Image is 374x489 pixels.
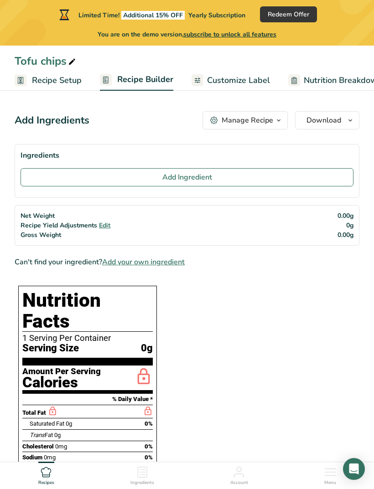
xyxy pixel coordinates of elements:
div: Calories [22,376,101,389]
span: Customize Label [207,74,270,87]
div: Can't find your ingredient? [15,257,359,268]
span: Recipe Builder [117,73,173,86]
span: 0mg [44,454,56,461]
div: 1 Serving Per Container [22,334,153,343]
button: Download [295,111,359,129]
div: Open Intercom Messenger [343,458,365,480]
span: Fat [30,432,53,438]
span: 0% [145,443,153,450]
span: 0g [66,420,72,427]
div: Add Ingredients [15,113,89,128]
span: Menu [324,479,336,486]
span: Yearly Subscription [188,11,245,20]
div: Limited Time! [57,9,245,20]
a: Recipe Setup [15,70,82,91]
span: Recipe Setup [32,74,82,87]
span: 0% [145,454,153,461]
span: 0g [346,221,353,230]
a: Recipe Builder [100,69,173,91]
span: Account [230,479,248,486]
span: Saturated Fat [30,420,64,427]
span: Add Ingredient [162,172,212,183]
span: Edit [99,221,110,230]
div: Ingredients [21,150,353,161]
span: You are on the demo version, [98,30,276,39]
span: Recipes [38,479,54,486]
a: Recipes [38,462,54,487]
span: 0% [145,420,153,427]
span: Net Weight [21,211,55,220]
span: Cholesterol [22,443,54,450]
button: Manage Recipe [203,111,288,129]
button: Add Ingredient [21,168,353,186]
span: Gross Weight [21,231,61,239]
span: 0.00g [338,211,353,220]
span: subscribe to unlock all features [183,30,276,39]
span: Additional 15% OFF [121,11,185,20]
section: % Daily Value * [22,394,153,405]
span: Redeem Offer [268,10,309,19]
a: Account [230,462,248,487]
span: Total Fat [22,409,46,416]
span: Recipe Yield Adjustments [21,221,97,230]
a: Customize Label [192,70,270,91]
div: Manage Recipe [222,115,273,126]
span: 0g [141,343,153,354]
span: 0mg [55,443,67,450]
button: Redeem Offer [260,6,317,22]
span: Sodium [22,454,42,461]
span: Serving Size [22,343,79,354]
span: 0g [54,432,61,438]
div: Tofu chips [15,53,78,69]
span: Ingredients [130,479,154,486]
span: Download [306,115,341,126]
a: Ingredients [130,462,154,487]
i: Trans [30,432,45,438]
div: Amount Per Serving [22,367,101,376]
span: 0.00g [338,231,353,239]
h1: Nutrition Facts [22,290,153,332]
span: Add your own ingredient [102,257,185,268]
